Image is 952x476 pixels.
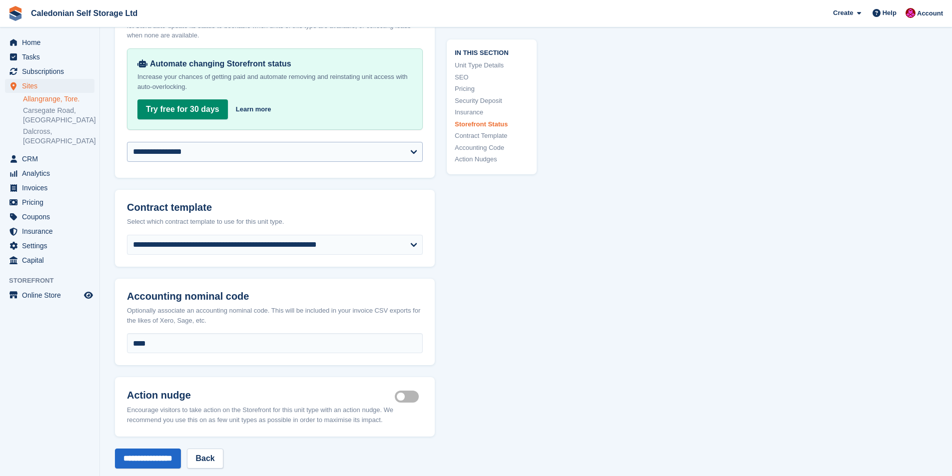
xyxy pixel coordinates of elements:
span: Subscriptions [22,64,82,78]
a: Security Deposit [455,95,529,105]
a: menu [5,195,94,209]
h2: Contract template [127,202,423,213]
a: Unit Type Details [455,60,529,70]
a: menu [5,224,94,238]
span: Help [883,8,897,18]
h2: Action nudge [127,389,395,401]
a: menu [5,210,94,224]
a: menu [5,253,94,267]
a: Carsegate Road, [GEOGRAPHIC_DATA] [23,106,94,125]
a: Accounting Code [455,142,529,152]
a: Pricing [455,84,529,94]
span: Coupons [22,210,82,224]
a: Insurance [455,107,529,117]
span: Home [22,35,82,49]
a: menu [5,50,94,64]
a: Caledonian Self Storage Ltd [27,5,141,21]
img: stora-icon-8386f47178a22dfd0bd8f6a31ec36ba5ce8667c1dd55bd0f319d3a0aa187defe.svg [8,6,23,21]
a: SEO [455,72,529,82]
a: Preview store [82,289,94,301]
a: menu [5,35,94,49]
span: Invoices [22,181,82,195]
div: Select which contract template to use for this unit type. [127,217,423,227]
a: menu [5,166,94,180]
a: menu [5,181,94,195]
span: Create [833,8,853,18]
span: Sites [22,79,82,93]
div: Automate changing Storefront status [137,59,412,69]
a: Learn more [236,104,271,114]
span: Pricing [22,195,82,209]
a: menu [5,64,94,78]
a: Dalcross, [GEOGRAPHIC_DATA] [23,127,94,146]
a: Contract Template [455,131,529,141]
a: menu [5,79,94,93]
h2: Accounting nominal code [127,291,423,302]
span: Analytics [22,166,82,180]
a: menu [5,239,94,253]
label: Is active [395,396,423,398]
span: Tasks [22,50,82,64]
div: Encourage visitors to take action on the Storefront for this unit type with an action nudge. We r... [127,405,423,425]
span: Account [917,8,943,18]
a: Action Nudges [455,154,529,164]
a: Allangrange, Tore. [23,94,94,104]
p: Increase your chances of getting paid and automate removing and reinstating unit access with auto... [137,72,412,92]
div: Optionally associate an accounting nominal code. This will be included in your invoice CSV export... [127,306,423,325]
span: Settings [22,239,82,253]
a: menu [5,152,94,166]
a: Back [187,449,223,469]
a: Storefront Status [455,119,529,129]
span: Insurance [22,224,82,238]
span: Storefront [9,276,99,286]
span: Online Store [22,288,82,302]
a: Try free for 30 days [137,99,228,119]
span: In this section [455,47,529,56]
span: CRM [22,152,82,166]
img: Donald Mathieson [906,8,916,18]
span: Capital [22,253,82,267]
a: menu [5,288,94,302]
